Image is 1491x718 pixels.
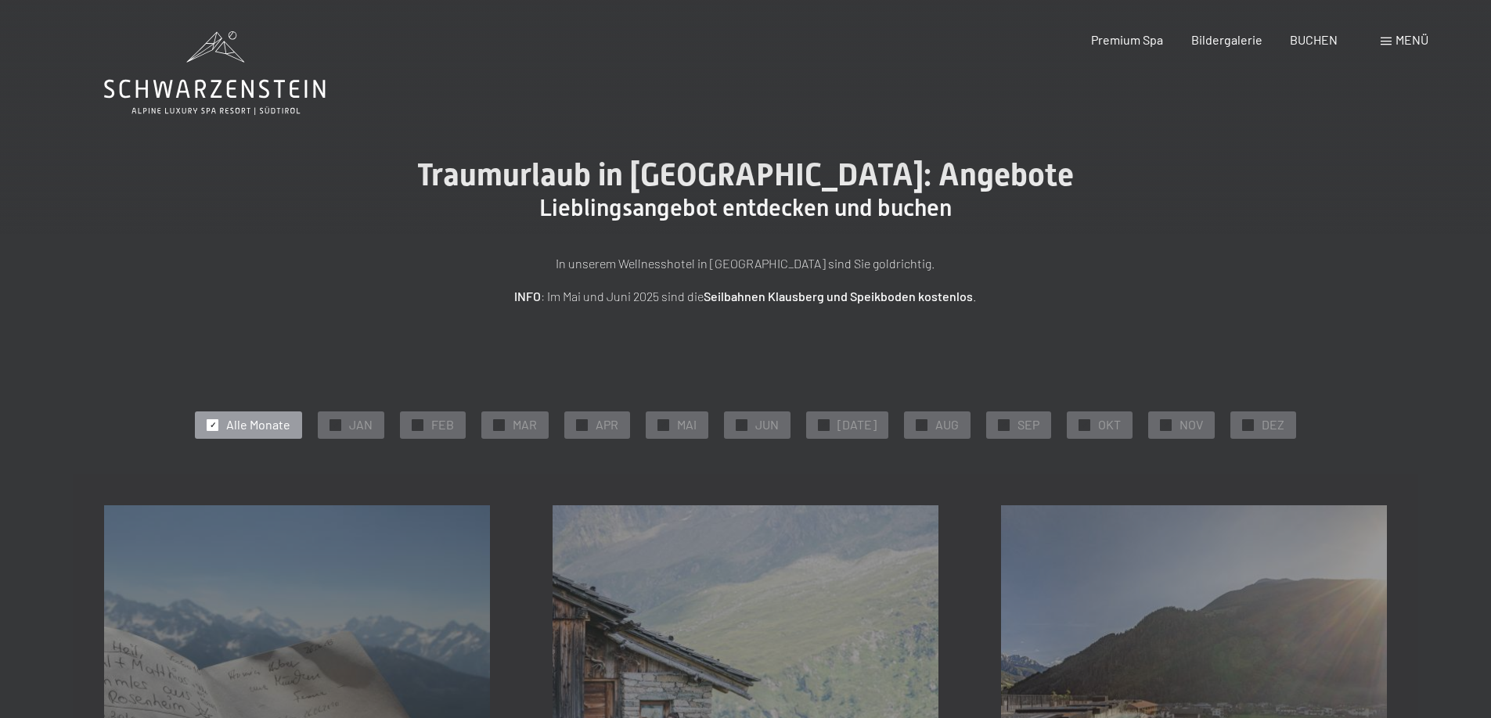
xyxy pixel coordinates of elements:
[579,419,585,430] span: ✓
[349,416,373,433] span: JAN
[226,416,290,433] span: Alle Monate
[1290,32,1338,47] a: BUCHEN
[210,419,216,430] span: ✓
[1179,416,1203,433] span: NOV
[755,416,779,433] span: JUN
[677,416,697,433] span: MAI
[837,416,877,433] span: [DATE]
[1091,32,1163,47] a: Premium Spa
[496,419,502,430] span: ✓
[1396,32,1428,47] span: Menü
[355,253,1137,274] p: In unserem Wellnesshotel in [GEOGRAPHIC_DATA] sind Sie goldrichtig.
[919,419,925,430] span: ✓
[661,419,667,430] span: ✓
[1163,419,1169,430] span: ✓
[514,289,541,303] strong: INFO
[1098,416,1121,433] span: OKT
[431,416,454,433] span: FEB
[596,416,618,433] span: APR
[539,194,952,221] span: Lieblingsangebot entdecken und buchen
[1262,416,1284,433] span: DEZ
[935,416,959,433] span: AUG
[417,156,1074,193] span: Traumurlaub in [GEOGRAPHIC_DATA]: Angebote
[333,419,339,430] span: ✓
[1191,32,1262,47] a: Bildergalerie
[821,419,827,430] span: ✓
[1082,419,1088,430] span: ✓
[355,286,1137,307] p: : Im Mai und Juni 2025 sind die .
[704,289,973,303] strong: Seilbahnen Klausberg und Speikboden kostenlos
[415,419,421,430] span: ✓
[513,416,537,433] span: MAR
[1017,416,1039,433] span: SEP
[1245,419,1252,430] span: ✓
[739,419,745,430] span: ✓
[1001,419,1007,430] span: ✓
